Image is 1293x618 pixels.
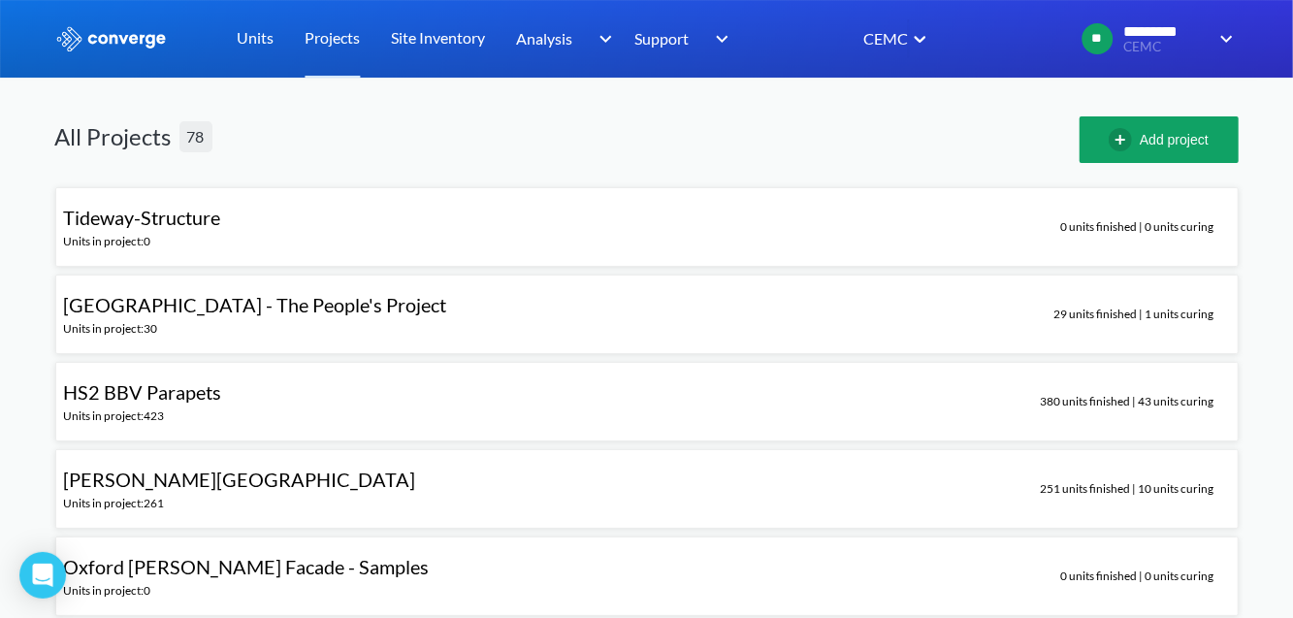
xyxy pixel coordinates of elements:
a: Tideway-StructureUnits in project:00 units finished | 0 units curing [55,211,1239,228]
span: Oxford [PERSON_NAME] Facade - Samples [64,555,430,578]
span: HS2 BBV Parapets [64,380,222,404]
button: Add project [1080,116,1239,163]
span: Units in project: 261 [64,496,165,510]
img: add-circle-outline.svg [1109,128,1140,151]
span: [GEOGRAPHIC_DATA] - The People's Project [64,293,447,316]
span: CEMC [1123,40,1207,54]
span: 251 units finished | 10 units curing [1041,480,1214,499]
div: CEMC [862,26,909,50]
span: 0 units finished | 0 units curing [1061,218,1214,237]
a: Oxford [PERSON_NAME] Facade - SamplesUnits in project:00 units finished | 0 units curing [55,561,1239,577]
span: [PERSON_NAME][GEOGRAPHIC_DATA] [64,468,416,491]
a: [PERSON_NAME][GEOGRAPHIC_DATA]Units in project:261251 units finished | 10 units curing [55,473,1239,490]
a: HS2 BBV ParapetsUnits in project:423380 units finished | 43 units curing [55,386,1239,403]
div: Open Intercom Messenger [19,552,66,599]
a: [GEOGRAPHIC_DATA] - The People's ProjectUnits in project:3029 units finished | 1 units curing [55,299,1239,315]
span: Units in project: 423 [64,408,165,423]
img: downArrow.svg [1208,27,1239,50]
h1: All Projects [55,121,172,152]
span: 0 units finished | 0 units curing [1061,568,1214,586]
img: downArrow.svg [703,27,734,50]
span: Tideway-Structure [64,206,221,229]
span: 380 units finished | 43 units curing [1041,393,1214,411]
span: Units in project: 30 [64,321,158,336]
img: logo_ewhite.svg [55,26,168,51]
img: downArrow.svg [586,27,617,50]
span: 29 units finished | 1 units curing [1054,306,1214,324]
span: Units in project: 0 [64,583,151,598]
span: Units in project: 0 [64,234,151,248]
span: Analysis [517,26,573,50]
span: Support [635,26,690,50]
div: 78 [179,121,212,152]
